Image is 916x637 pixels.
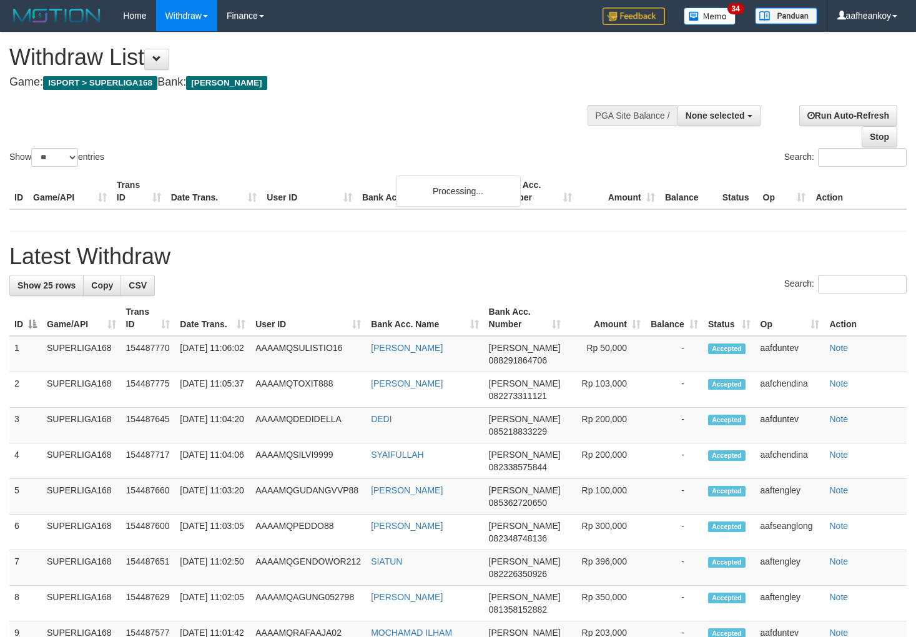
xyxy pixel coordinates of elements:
span: [PERSON_NAME] [489,450,561,460]
th: Status: activate to sort column ascending [703,300,756,336]
a: [PERSON_NAME] [371,378,443,388]
span: [PERSON_NAME] [489,485,561,495]
a: Run Auto-Refresh [799,105,897,126]
a: Show 25 rows [9,275,84,296]
th: Status [717,174,758,209]
span: Copy 081358152882 to clipboard [489,605,547,615]
td: AAAAMQAGUNG052798 [250,586,366,621]
th: Bank Acc. Number [494,174,577,209]
span: [PERSON_NAME] [489,521,561,531]
td: Rp 50,000 [566,336,646,372]
button: None selected [677,105,761,126]
td: AAAAMQDEDIDELLA [250,408,366,443]
td: AAAAMQSILVI9999 [250,443,366,479]
span: [PERSON_NAME] [489,556,561,566]
img: Button%20Memo.svg [684,7,736,25]
span: ISPORT > SUPERLIGA168 [43,76,157,90]
td: - [646,443,703,479]
a: CSV [121,275,155,296]
th: User ID: activate to sort column ascending [250,300,366,336]
span: Accepted [708,343,746,354]
td: - [646,408,703,443]
td: Rp 350,000 [566,586,646,621]
span: [PERSON_NAME] [489,592,561,602]
span: Copy 082226350926 to clipboard [489,569,547,579]
span: Accepted [708,450,746,461]
td: [DATE] 11:02:50 [175,550,250,586]
a: Note [829,556,848,566]
td: SUPERLIGA168 [42,586,121,621]
input: Search: [818,275,907,294]
td: 8 [9,586,42,621]
td: 154487600 [121,515,175,550]
span: Copy 085362720650 to clipboard [489,498,547,508]
td: [DATE] 11:05:37 [175,372,250,408]
th: Action [810,174,907,209]
td: 154487717 [121,443,175,479]
span: None selected [686,111,745,121]
td: 4 [9,443,42,479]
td: 154487651 [121,550,175,586]
a: [PERSON_NAME] [371,592,443,602]
span: Accepted [708,593,746,603]
span: 34 [727,3,744,14]
td: - [646,336,703,372]
a: Stop [862,126,897,147]
th: Op: activate to sort column ascending [756,300,825,336]
td: SUPERLIGA168 [42,443,121,479]
th: Amount [577,174,660,209]
img: Feedback.jpg [603,7,665,25]
select: Showentries [31,148,78,167]
td: 2 [9,372,42,408]
td: Rp 100,000 [566,479,646,515]
td: Rp 396,000 [566,550,646,586]
td: aafchendina [756,443,825,479]
span: [PERSON_NAME] [489,378,561,388]
td: 1 [9,336,42,372]
th: ID: activate to sort column descending [9,300,42,336]
td: Rp 200,000 [566,443,646,479]
a: SIATUN [371,556,402,566]
td: SUPERLIGA168 [42,515,121,550]
a: Note [829,450,848,460]
td: 7 [9,550,42,586]
h1: Latest Withdraw [9,244,907,269]
a: Note [829,521,848,531]
input: Search: [818,148,907,167]
span: Accepted [708,521,746,532]
a: Note [829,343,848,353]
span: CSV [129,280,147,290]
td: SUPERLIGA168 [42,479,121,515]
span: Copy 085218833229 to clipboard [489,427,547,437]
a: DEDI [371,414,392,424]
td: aaftengley [756,586,825,621]
th: Date Trans.: activate to sort column ascending [175,300,250,336]
span: Accepted [708,379,746,390]
span: [PERSON_NAME] [489,414,561,424]
span: Accepted [708,557,746,568]
th: Balance [660,174,717,209]
td: - [646,550,703,586]
td: 5 [9,479,42,515]
a: [PERSON_NAME] [371,343,443,353]
th: Trans ID: activate to sort column ascending [121,300,175,336]
td: AAAAMQSULISTIO16 [250,336,366,372]
img: panduan.png [755,7,817,24]
label: Search: [784,148,907,167]
label: Search: [784,275,907,294]
td: 3 [9,408,42,443]
span: [PERSON_NAME] [489,343,561,353]
th: User ID [262,174,357,209]
td: aafduntev [756,408,825,443]
span: Accepted [708,486,746,496]
th: Date Trans. [166,174,262,209]
td: 154487645 [121,408,175,443]
td: AAAAMQGUDANGVVP88 [250,479,366,515]
td: aafduntev [756,336,825,372]
td: AAAAMQTOXIT888 [250,372,366,408]
td: - [646,515,703,550]
td: SUPERLIGA168 [42,550,121,586]
td: 154487770 [121,336,175,372]
th: Game/API [28,174,112,209]
td: Rp 300,000 [566,515,646,550]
